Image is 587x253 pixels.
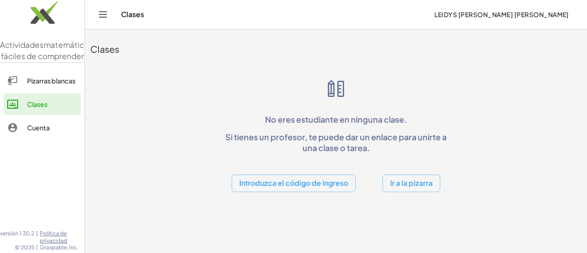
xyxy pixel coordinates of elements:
font: Graspable, Inc. [40,244,78,251]
font: Ir a la pizarra [390,178,433,188]
font: Leidys [PERSON_NAME] [PERSON_NAME] [434,10,569,18]
font: Cuenta [27,124,50,132]
font: matemáticas fáciles de comprender [1,40,93,61]
font: | [36,244,38,251]
a: Política de privacidad [40,230,84,244]
a: Cuenta [4,117,81,138]
font: Política de privacidad [40,230,67,244]
font: | [36,230,38,237]
button: Cambiar navegación [96,7,110,22]
font: © 2025 [15,244,34,251]
font: Introduzca el código de ingreso [239,178,348,188]
font: Pizarras blancas [27,77,75,85]
font: No eres estudiante en ninguna clase. [265,114,407,124]
button: Leidys [PERSON_NAME] [PERSON_NAME] [427,6,576,23]
font: Clases [90,43,119,55]
a: Pizarras blancas [4,70,81,92]
button: Introduzca el código de ingreso [232,175,356,192]
font: Clases [27,100,47,108]
font: Si tienes un profesor, te puede dar un enlace para unirte a una clase o tarea. [225,132,447,152]
button: Ir a la pizarra [382,175,440,192]
a: Clases [4,93,81,115]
